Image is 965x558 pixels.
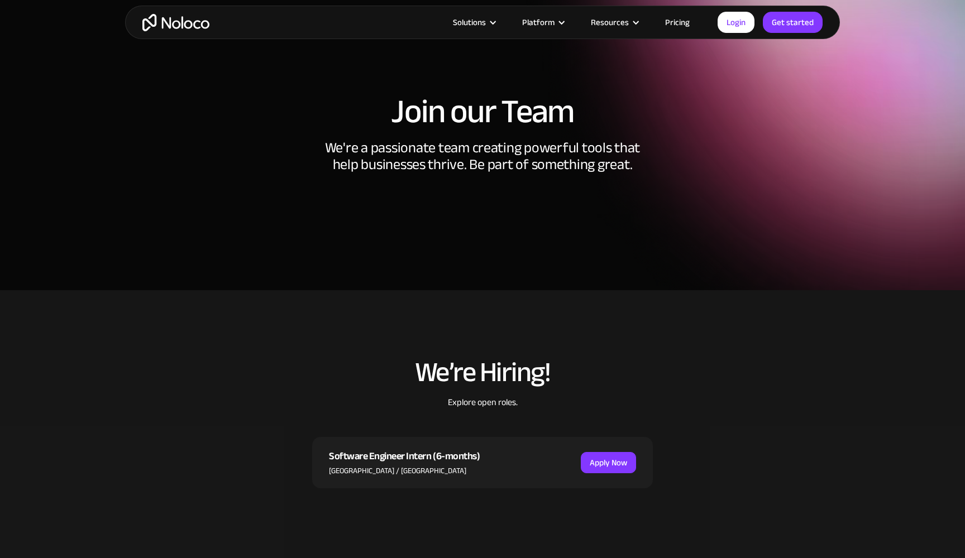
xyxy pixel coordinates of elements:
div: [GEOGRAPHIC_DATA] / [GEOGRAPHIC_DATA] [329,465,480,477]
h2: We’re Hiring! [312,357,653,387]
h1: Join our Team [136,95,829,128]
a: Pricing [651,15,704,30]
div: Platform [522,15,555,30]
div: Platform [508,15,577,30]
a: home [142,14,209,31]
a: Get started [763,12,823,33]
div: Resources [591,15,629,30]
div: Software Engineer Intern (6-months) [329,448,480,465]
div: Solutions [453,15,486,30]
div: Resources [577,15,651,30]
a: Apply Now [581,452,636,473]
div: Explore open roles. [312,396,653,437]
a: Login [718,12,754,33]
div: Solutions [439,15,508,30]
div: We're a passionate team creating powerful tools that help businesses thrive. Be part of something... [315,139,650,201]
